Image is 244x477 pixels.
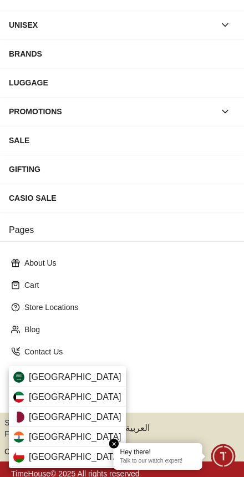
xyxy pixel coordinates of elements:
[13,432,24,443] img: India
[211,444,236,469] div: Chat Widget
[109,439,119,449] em: Close tooltip
[13,392,24,403] img: Kuwait
[29,410,121,424] span: [GEOGRAPHIC_DATA]
[120,458,196,465] p: Talk to our watch expert!
[29,371,121,384] span: [GEOGRAPHIC_DATA]
[29,450,121,464] span: [GEOGRAPHIC_DATA]
[13,412,24,423] img: Qatar
[120,448,196,456] div: Hey there!
[13,372,24,383] img: Saudi Arabia
[13,451,24,463] img: Oman
[29,430,121,444] span: [GEOGRAPHIC_DATA]
[29,390,121,404] span: [GEOGRAPHIC_DATA]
